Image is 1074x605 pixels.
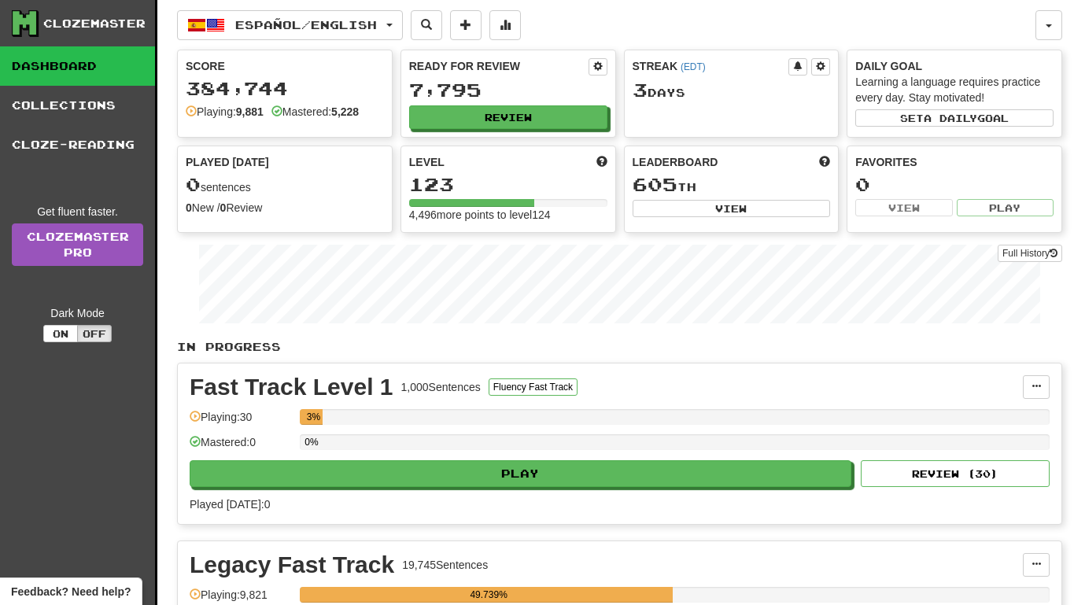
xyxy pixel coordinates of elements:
span: 605 [633,173,677,195]
div: 1,000 Sentences [401,379,481,395]
div: Clozemaster [43,16,146,31]
button: More stats [489,10,521,40]
button: Review [409,105,607,129]
button: Seta dailygoal [855,109,1054,127]
span: Score more points to level up [596,154,607,170]
button: Search sentences [411,10,442,40]
div: Playing: 30 [190,409,292,435]
div: Ready for Review [409,58,589,74]
div: Dark Mode [12,305,143,321]
div: Learning a language requires practice every day. Stay motivated! [855,74,1054,105]
div: Get fluent faster. [12,204,143,219]
button: Play [957,199,1054,216]
div: 4,496 more points to level 124 [409,207,607,223]
button: Fluency Fast Track [489,378,578,396]
div: 49.739% [304,587,673,603]
a: ClozemasterPro [12,223,143,266]
button: Full History [998,245,1062,262]
span: Played [DATE] [186,154,269,170]
div: 7,795 [409,80,607,100]
button: Review (30) [861,460,1050,487]
strong: 0 [220,201,227,214]
button: Add sentence to collection [450,10,482,40]
div: Streak [633,58,789,74]
div: Mastered: 0 [190,434,292,460]
div: Daily Goal [855,58,1054,74]
button: On [43,325,78,342]
span: Leaderboard [633,154,718,170]
strong: 5,228 [331,105,359,118]
span: a daily [924,113,977,124]
div: 3% [304,409,322,425]
span: Español / English [235,18,377,31]
strong: 9,881 [236,105,264,118]
span: Level [409,154,445,170]
div: Favorites [855,154,1054,170]
div: 123 [409,175,607,194]
div: Playing: [186,104,264,120]
div: 384,744 [186,79,384,98]
button: View [633,200,831,217]
button: Off [77,325,112,342]
p: In Progress [177,339,1062,355]
div: sentences [186,175,384,195]
div: 19,745 Sentences [402,557,488,573]
span: Played [DATE]: 0 [190,498,270,511]
div: Fast Track Level 1 [190,375,393,399]
button: Español/English [177,10,403,40]
button: Play [190,460,851,487]
div: th [633,175,831,195]
span: 3 [633,79,648,101]
button: View [855,199,952,216]
div: Mastered: [271,104,359,120]
div: 0 [855,175,1054,194]
div: New / Review [186,200,384,216]
strong: 0 [186,201,192,214]
span: This week in points, UTC [819,154,830,170]
span: Open feedback widget [11,584,131,599]
div: Legacy Fast Track [190,553,394,577]
div: Score [186,58,384,74]
span: 0 [186,173,201,195]
a: (EDT) [681,61,706,72]
div: Day s [633,80,831,101]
